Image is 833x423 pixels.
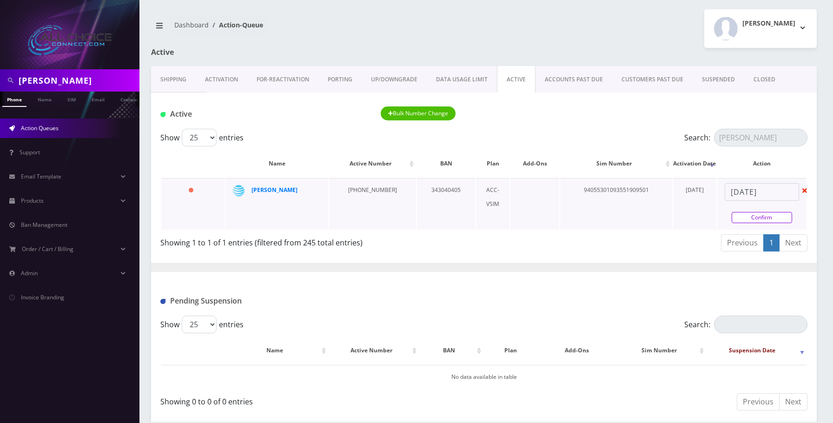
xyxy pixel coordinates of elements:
th: Add-Ons [537,337,615,364]
th: Sim Number: activate to sort column ascending [560,150,672,177]
td: 343040405 [417,178,475,230]
select: Showentries [182,316,217,333]
td: ACC-VSIM [476,178,509,230]
td: 94055301093551909501 [560,178,672,230]
a: CLOSED [744,66,785,93]
label: Show entries [160,129,244,146]
th: Plan [484,337,537,364]
span: Products [21,197,44,205]
label: Show entries [160,316,244,333]
a: Confirm [732,212,792,223]
a: PORTING [318,66,362,93]
a: Dashboard [174,20,209,29]
th: Activation Date: activate to sort column ascending [673,150,716,177]
a: Phone [2,92,26,107]
a: Shipping [151,66,196,93]
button: Bulk Number Change [381,106,456,120]
nav: breadcrumb [151,15,477,42]
h1: Active [151,48,364,57]
a: Previous [737,393,780,410]
div: Showing 1 to 1 of 1 entries (filtered from 245 total entries) [160,233,477,248]
img: All Choice Connect [28,25,112,55]
span: Invoice Branding [21,293,64,301]
span: Admin [21,269,38,277]
a: Next [779,234,807,251]
th: Sim Number: activate to sort column ascending [617,337,706,364]
th: Active Number: activate to sort column ascending [329,337,418,364]
a: UP/DOWNGRADE [362,66,427,93]
span: Ban Management [21,221,67,229]
th: Name [226,150,328,177]
button: [PERSON_NAME] [704,9,817,48]
td: No data available in table [161,365,807,389]
span: Action Queues [21,124,59,132]
th: Name: activate to sort column ascending [226,337,328,364]
label: Search: [684,129,807,146]
h1: Pending Suspension [160,297,367,305]
a: [PERSON_NAME] [251,186,297,194]
a: Name [33,92,56,106]
img: Active [160,112,165,117]
a: FOR-REActivation [247,66,318,93]
label: Search: [684,316,807,333]
span: Email Template [21,172,61,180]
th: Action [717,150,807,177]
th: Suspension Date: activate to sort column ascending [707,337,807,364]
span: Order / Cart / Billing [22,245,73,253]
div: Showing 0 to 0 of 0 entries [160,392,477,407]
span: [DATE] [686,186,704,194]
th: Active Number: activate to sort column ascending [329,150,416,177]
img: Pending Suspension [160,299,165,304]
a: SIM [63,92,80,106]
th: Plan [476,150,509,177]
a: Company [116,92,147,106]
a: DATA USAGE LIMIT [427,66,497,93]
input: Search: [714,316,807,333]
a: Email [87,92,109,106]
li: Action-Queue [209,20,263,30]
a: Next [779,393,807,410]
a: 1 [763,234,780,251]
a: ACCOUNTS PAST DUE [535,66,612,93]
td: [PHONE_NUMBER] [329,178,416,230]
a: Previous [721,234,764,251]
h2: [PERSON_NAME] [742,20,795,27]
a: SUSPENDED [693,66,744,93]
th: Add-Ons [510,150,559,177]
select: Showentries [182,129,217,146]
input: Search in Company [19,72,137,89]
th: BAN [417,150,475,177]
th: BAN: activate to sort column ascending [420,337,483,364]
span: Support [20,148,40,156]
a: CUSTOMERS PAST DUE [612,66,693,93]
input: Search: [714,129,807,146]
a: Activation [196,66,247,93]
a: ACTIVE [497,66,535,93]
h1: Active [160,110,367,119]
